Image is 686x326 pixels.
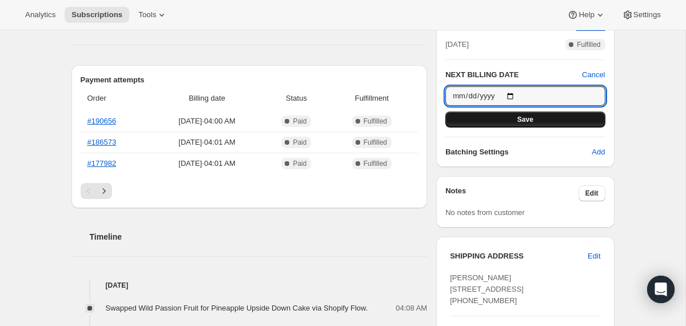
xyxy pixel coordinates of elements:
button: Next [96,183,112,199]
span: Tools [138,10,156,19]
span: Settings [633,10,661,19]
span: Fulfilled [364,138,387,147]
span: 04:08 AM [396,303,427,314]
span: [DATE] · 04:01 AM [154,158,261,169]
div: Open Intercom Messenger [647,276,675,303]
h2: Timeline [90,231,428,242]
span: [DATE] · 04:01 AM [154,137,261,148]
span: Paid [293,117,306,126]
span: Fulfilled [364,117,387,126]
button: Settings [615,7,668,23]
h3: Notes [445,185,579,201]
span: Status [267,93,325,104]
span: [DATE] · 04:00 AM [154,116,261,127]
span: Fulfillment [333,93,412,104]
a: #190656 [87,117,117,125]
button: Add [585,143,612,161]
span: Paid [293,138,306,147]
span: Subscriptions [71,10,122,19]
span: Help [579,10,594,19]
button: Cancel [582,69,605,81]
a: #177982 [87,159,117,168]
span: Fulfilled [577,40,600,49]
span: Fulfilled [364,159,387,168]
h2: NEXT BILLING DATE [445,69,582,81]
span: Billing date [154,93,261,104]
a: #186573 [87,138,117,146]
button: Edit [581,247,607,265]
button: Analytics [18,7,62,23]
h4: [DATE] [71,280,428,291]
span: Add [592,146,605,158]
span: [PERSON_NAME] [STREET_ADDRESS] [PHONE_NUMBER] [450,273,524,305]
span: Analytics [25,10,55,19]
button: Edit [579,185,605,201]
button: Subscriptions [65,7,129,23]
h3: SHIPPING ADDRESS [450,251,588,262]
span: Edit [588,251,600,262]
h2: Payment attempts [81,74,418,86]
span: Edit [585,189,599,198]
span: Paid [293,159,306,168]
span: Swapped Wild Passion Fruit for Pineapple Upside Down Cake via Shopify Flow. [106,304,368,312]
span: No notes from customer [445,208,525,217]
span: [DATE] [445,39,469,50]
button: Save [445,112,605,128]
span: Save [517,115,533,124]
button: Tools [131,7,174,23]
th: Order [81,86,150,111]
button: Help [560,7,612,23]
h6: Batching Settings [445,146,592,158]
nav: Pagination [81,183,418,199]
